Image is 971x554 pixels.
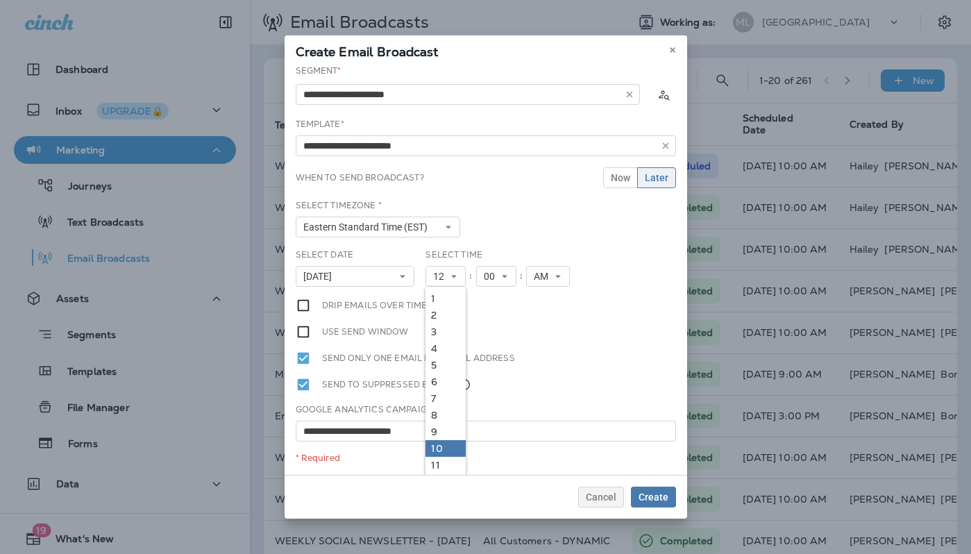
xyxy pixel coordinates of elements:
span: Later [645,173,668,183]
label: Select Timezone [296,200,382,211]
a: 9 [425,423,466,440]
button: Create [631,487,676,507]
button: [DATE] [296,266,415,287]
button: 12 [425,266,466,287]
a: 12 [425,473,466,490]
a: 5 [425,357,466,373]
button: Now [603,167,638,188]
span: 00 [484,271,500,283]
label: Use send window [322,324,409,339]
a: 2 [425,307,466,324]
label: Template [296,119,344,130]
label: Send to suppressed emails. [322,377,472,392]
a: 1 [425,290,466,307]
div: : [466,266,475,287]
label: Select Time [425,249,482,260]
span: 12 [433,271,450,283]
a: 11 [425,457,466,473]
a: 3 [425,324,466,340]
button: AM [526,266,570,287]
span: Cancel [586,492,616,502]
span: [DATE] [303,271,337,283]
a: 10 [425,440,466,457]
a: 7 [425,390,466,407]
a: 6 [425,373,466,390]
button: Cancel [578,487,624,507]
label: Drip emails over time [322,298,428,313]
label: When to send broadcast? [296,172,424,183]
a: 4 [425,340,466,357]
button: Eastern Standard Time (EST) [296,217,461,237]
a: 8 [425,407,466,423]
label: Select Date [296,249,354,260]
button: Calculate the estimated number of emails to be sent based on selected segment. (This could take a... [651,82,676,107]
div: * Required [296,453,676,464]
span: AM [534,271,554,283]
div: Create Email Broadcast [285,35,687,65]
div: : [516,266,526,287]
span: Eastern Standard Time (EST) [303,221,433,233]
label: Send only one email per email address [322,351,515,366]
label: Google Analytics Campaign Title [296,404,459,415]
span: Now [611,173,630,183]
button: Later [637,167,676,188]
label: Segment [296,65,341,76]
button: 00 [476,266,516,287]
span: Create [639,492,668,502]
